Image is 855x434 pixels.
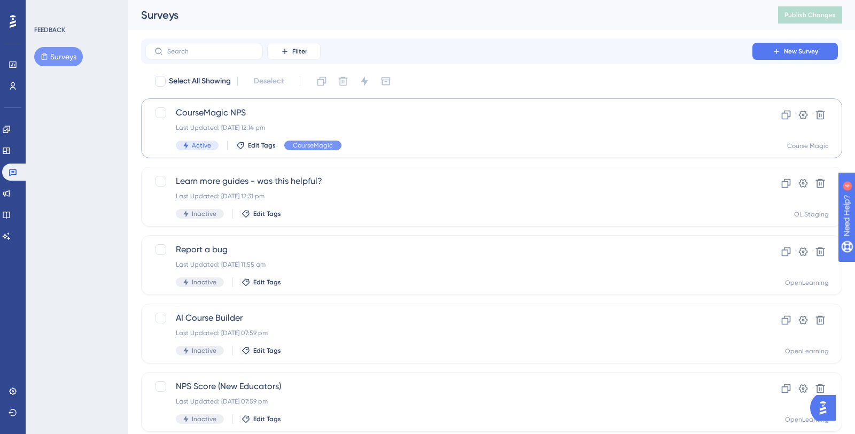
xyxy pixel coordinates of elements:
[292,47,307,56] span: Filter
[784,47,818,56] span: New Survey
[248,141,276,150] span: Edit Tags
[176,175,722,188] span: Learn more guides - was this helpful?
[192,278,216,286] span: Inactive
[242,415,281,423] button: Edit Tags
[176,192,722,200] div: Last Updated: [DATE] 12:31 pm
[244,72,293,91] button: Deselect
[267,43,321,60] button: Filter
[253,210,281,218] span: Edit Tags
[752,43,838,60] button: New Survey
[167,48,254,55] input: Search
[141,7,751,22] div: Surveys
[74,5,77,14] div: 4
[236,141,276,150] button: Edit Tags
[34,26,65,34] div: FEEDBACK
[784,11,836,19] span: Publish Changes
[242,346,281,355] button: Edit Tags
[192,415,216,423] span: Inactive
[778,6,842,24] button: Publish Changes
[794,210,829,219] div: OL Staging
[242,210,281,218] button: Edit Tags
[253,346,281,355] span: Edit Tags
[176,312,722,324] span: AI Course Builder
[176,106,722,119] span: CourseMagic NPS
[810,392,842,424] iframe: UserGuiding AI Assistant Launcher
[242,278,281,286] button: Edit Tags
[169,75,231,88] span: Select All Showing
[34,47,83,66] button: Surveys
[253,278,281,286] span: Edit Tags
[785,347,829,355] div: OpenLearning
[176,260,722,269] div: Last Updated: [DATE] 11:55 am
[785,278,829,287] div: OpenLearning
[253,415,281,423] span: Edit Tags
[787,142,829,150] div: Course Magic
[25,3,67,15] span: Need Help?
[176,243,722,256] span: Report a bug
[192,141,211,150] span: Active
[176,123,722,132] div: Last Updated: [DATE] 12:14 pm
[785,415,829,424] div: OpenLearning
[176,397,722,406] div: Last Updated: [DATE] 07:59 pm
[192,346,216,355] span: Inactive
[192,210,216,218] span: Inactive
[254,75,284,88] span: Deselect
[293,141,333,150] span: CourseMagic
[176,380,722,393] span: NPS Score (New Educators)
[176,329,722,337] div: Last Updated: [DATE] 07:59 pm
